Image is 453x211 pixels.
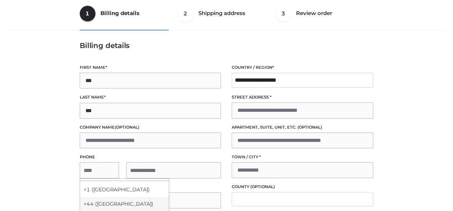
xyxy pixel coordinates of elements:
span: (optional) [115,125,139,130]
label: Last name [80,94,221,101]
h3: Billing details [80,41,373,50]
label: Country / Region [232,64,373,71]
label: Phone [80,154,221,160]
span: (optional) [250,184,275,189]
label: Company name [80,124,221,131]
label: First name [80,64,221,71]
label: County [232,183,373,190]
label: Apartment, suite, unit, etc. [232,124,373,131]
span: (optional) [297,125,322,130]
label: Street address [232,94,373,101]
label: Town / City [232,154,373,160]
div: +1 ([GEOGRAPHIC_DATA]) [80,183,169,197]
